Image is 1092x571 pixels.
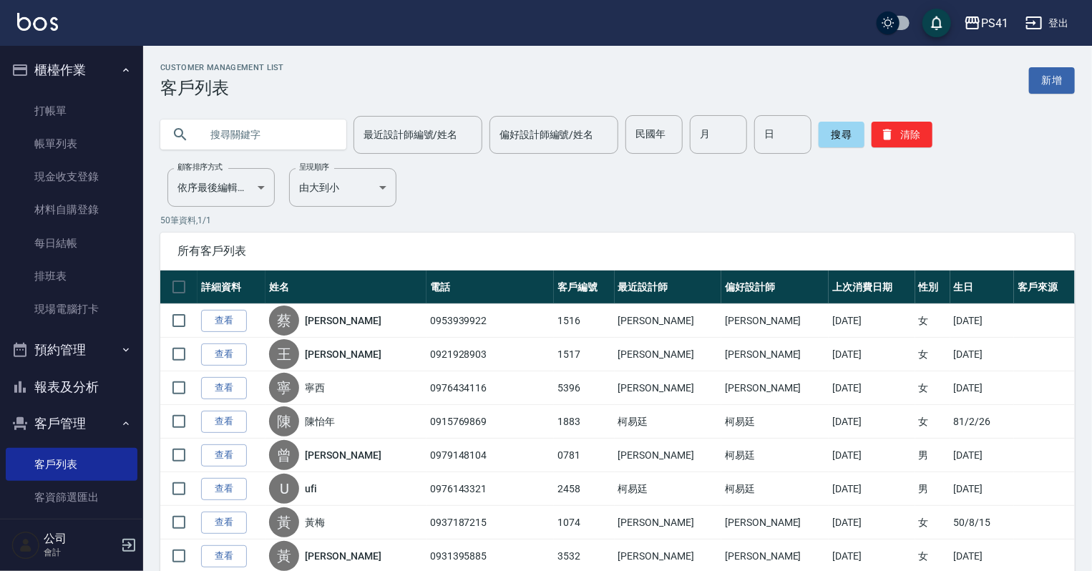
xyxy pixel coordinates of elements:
[950,472,1015,506] td: [DATE]
[829,371,915,405] td: [DATE]
[615,371,722,405] td: [PERSON_NAME]
[829,304,915,338] td: [DATE]
[915,371,950,405] td: 女
[269,507,299,537] div: 黃
[950,405,1015,439] td: 81/2/26
[160,63,284,72] h2: Customer Management List
[6,227,137,260] a: 每日結帳
[6,514,137,547] a: 卡券管理
[6,127,137,160] a: 帳單列表
[6,293,137,326] a: 現場電腦打卡
[721,338,829,371] td: [PERSON_NAME]
[915,506,950,540] td: 女
[177,244,1058,258] span: 所有客戶列表
[426,270,554,304] th: 電話
[615,405,722,439] td: 柯易廷
[615,338,722,371] td: [PERSON_NAME]
[721,304,829,338] td: [PERSON_NAME]
[915,472,950,506] td: 男
[198,270,265,304] th: 詳細資料
[922,9,951,37] button: save
[201,545,247,567] a: 查看
[201,343,247,366] a: 查看
[721,472,829,506] td: 柯易廷
[44,546,117,559] p: 會計
[299,162,329,172] label: 呈現順序
[554,270,615,304] th: 客戶編號
[615,270,722,304] th: 最近設計師
[615,439,722,472] td: [PERSON_NAME]
[615,506,722,540] td: [PERSON_NAME]
[305,414,335,429] a: 陳怡年
[6,52,137,89] button: 櫃檯作業
[950,304,1015,338] td: [DATE]
[305,448,381,462] a: [PERSON_NAME]
[950,338,1015,371] td: [DATE]
[6,405,137,442] button: 客戶管理
[269,306,299,336] div: 蔡
[829,472,915,506] td: [DATE]
[1029,67,1075,94] a: 新增
[305,482,317,496] a: ufi
[615,472,722,506] td: 柯易廷
[615,304,722,338] td: [PERSON_NAME]
[950,270,1015,304] th: 生日
[305,515,325,529] a: 黃梅
[554,405,615,439] td: 1883
[305,347,381,361] a: [PERSON_NAME]
[6,481,137,514] a: 客資篩選匯出
[554,506,615,540] td: 1074
[269,474,299,504] div: U
[44,532,117,546] h5: 公司
[915,338,950,371] td: 女
[167,168,275,207] div: 依序最後編輯時間
[426,506,554,540] td: 0937187215
[6,160,137,193] a: 現金收支登錄
[265,270,426,304] th: 姓名
[554,439,615,472] td: 0781
[160,78,284,98] h3: 客戶列表
[200,115,335,154] input: 搜尋關鍵字
[6,260,137,293] a: 排班表
[6,448,137,481] a: 客戶列表
[160,214,1075,227] p: 50 筆資料, 1 / 1
[305,549,381,563] a: [PERSON_NAME]
[829,338,915,371] td: [DATE]
[11,531,40,560] img: Person
[426,439,554,472] td: 0979148104
[829,405,915,439] td: [DATE]
[6,369,137,406] button: 報表及分析
[201,310,247,332] a: 查看
[269,406,299,436] div: 陳
[1014,270,1075,304] th: 客戶來源
[269,440,299,470] div: 曾
[305,381,325,395] a: 寧西
[829,439,915,472] td: [DATE]
[915,304,950,338] td: 女
[426,338,554,371] td: 0921928903
[201,478,247,500] a: 查看
[426,472,554,506] td: 0976143321
[872,122,932,147] button: 清除
[721,270,829,304] th: 偏好設計師
[201,411,247,433] a: 查看
[721,506,829,540] td: [PERSON_NAME]
[201,512,247,534] a: 查看
[829,506,915,540] td: [DATE]
[819,122,864,147] button: 搜尋
[426,304,554,338] td: 0953939922
[177,162,223,172] label: 顧客排序方式
[915,439,950,472] td: 男
[554,371,615,405] td: 5396
[721,439,829,472] td: 柯易廷
[554,304,615,338] td: 1516
[915,405,950,439] td: 女
[1020,10,1075,36] button: 登出
[426,371,554,405] td: 0976434116
[950,506,1015,540] td: 50/8/15
[915,270,950,304] th: 性別
[6,94,137,127] a: 打帳單
[305,313,381,328] a: [PERSON_NAME]
[17,13,58,31] img: Logo
[6,193,137,226] a: 材料自購登錄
